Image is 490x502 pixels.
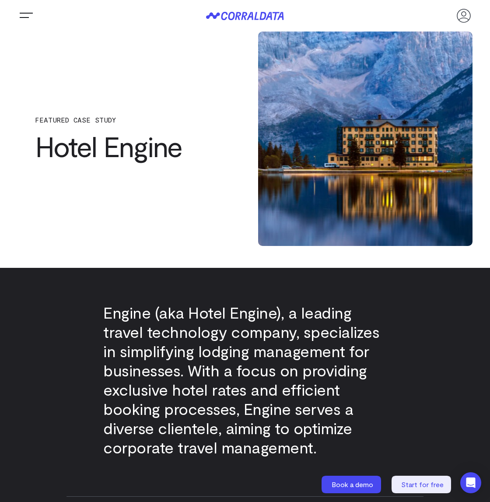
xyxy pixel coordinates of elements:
a: Book a demo [322,476,383,493]
p: FEATURED CASE STUDY [35,116,214,124]
span: Book a demo [332,480,373,488]
p: Engine (aka Hotel Engine), a leading travel technology company, specializes in simplifying lodgin... [103,303,387,457]
div: Open Intercom Messenger [460,472,481,493]
h1: Hotel Engine [35,130,214,162]
button: Trigger Menu [17,7,35,25]
a: Start for free [392,476,453,493]
span: Start for free [401,480,444,488]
